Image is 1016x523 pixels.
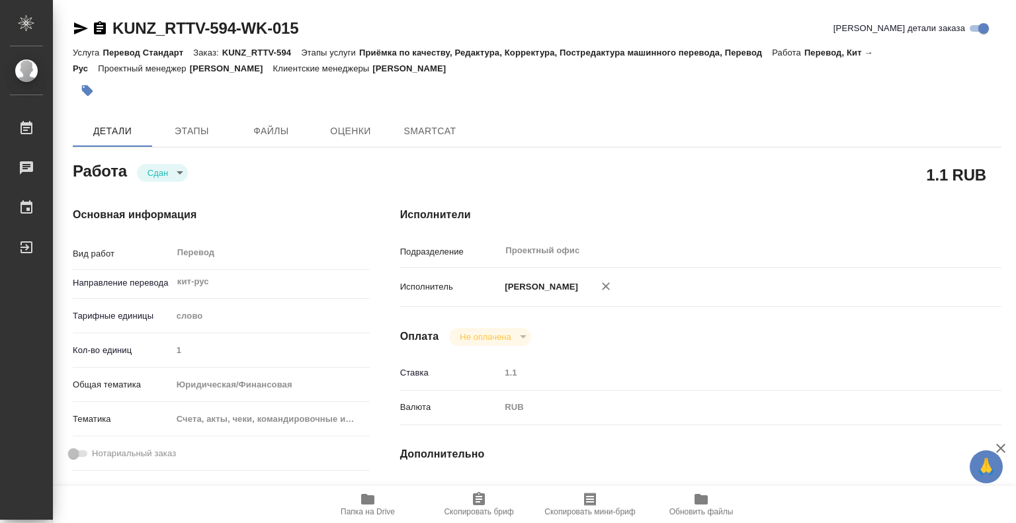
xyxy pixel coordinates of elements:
button: Скопировать бриф [423,486,534,523]
div: Юридическая/Финансовая [172,374,370,396]
a: KUNZ_RTTV-594-WK-015 [112,19,298,37]
button: Не оплачена [456,331,515,342]
h4: Основная информация [73,207,347,223]
h4: Исполнители [400,207,1001,223]
span: 🙏 [975,453,997,481]
p: KUNZ_RTTV-594 [222,48,301,58]
p: Перевод Стандарт [103,48,193,58]
p: Этапы услуги [301,48,359,58]
button: Добавить тэг [73,76,102,105]
span: Детали [81,123,144,140]
p: Работа [772,48,804,58]
p: Проектный менеджер [98,63,189,73]
button: Папка на Drive [312,486,423,523]
p: Приёмка по качеству, Редактура, Корректура, Постредактура машинного перевода, Перевод [359,48,772,58]
button: Удалить исполнителя [591,272,620,301]
span: Этапы [160,123,224,140]
span: Нотариальный заказ [92,447,176,460]
p: Валюта [400,401,501,414]
h2: 1.1 RUB [926,163,986,186]
button: Обновить файлы [646,486,757,523]
div: Сдан [137,164,188,182]
p: Общая тематика [73,378,172,391]
button: Сдан [144,167,172,179]
span: [PERSON_NAME] детали заказа [833,22,965,35]
p: Тарифные единицы [73,309,172,323]
button: Скопировать мини-бриф [534,486,646,523]
p: [PERSON_NAME] [500,280,578,294]
span: SmartCat [398,123,462,140]
div: RUB [500,396,951,419]
p: Вид работ [73,247,172,261]
p: Тематика [73,413,172,426]
button: Скопировать ссылку для ЯМессенджера [73,20,89,36]
p: Клиентские менеджеры [273,63,373,73]
p: [PERSON_NAME] [190,63,273,73]
p: Направление перевода [73,276,172,290]
p: Услуга [73,48,103,58]
span: Скопировать мини-бриф [544,507,635,516]
input: Пустое поле [500,479,951,499]
h2: Работа [73,158,127,182]
div: Сдан [449,328,530,346]
input: Пустое поле [500,363,951,382]
span: Папка на Drive [341,507,395,516]
h4: Дополнительно [400,446,1001,462]
button: Скопировать ссылку [92,20,108,36]
span: Оценки [319,123,382,140]
span: Файлы [239,123,303,140]
button: 🙏 [970,450,1003,483]
div: слово [172,305,370,327]
p: Кол-во единиц [73,344,172,357]
span: Скопировать бриф [444,507,513,516]
p: Подразделение [400,245,501,259]
p: Ставка [400,366,501,380]
input: Пустое поле [172,341,370,360]
h4: Оплата [400,329,439,344]
p: Заказ: [193,48,222,58]
p: Последнее изменение [400,483,501,496]
div: Счета, акты, чеки, командировочные и таможенные документы [172,408,370,430]
span: Обновить файлы [669,507,734,516]
p: Исполнитель [400,280,501,294]
p: [PERSON_NAME] [372,63,456,73]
